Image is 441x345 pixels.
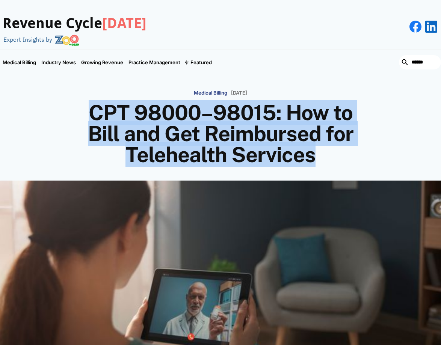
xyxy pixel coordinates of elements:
[3,15,146,32] h3: Revenue Cycle
[231,90,247,96] p: [DATE]
[194,90,227,96] p: Medical Billing
[3,36,52,43] div: Expert Insights by
[79,50,126,75] a: Growing Revenue
[126,50,183,75] a: Practice Management
[39,50,79,75] a: Industry News
[190,59,212,65] div: Featured
[102,15,146,32] span: [DATE]
[183,50,214,75] div: Featured
[194,86,227,99] a: Medical Billing
[74,102,367,165] h1: CPT 98000–98015: How to Bill and Get Reimbursed for Telehealth Services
